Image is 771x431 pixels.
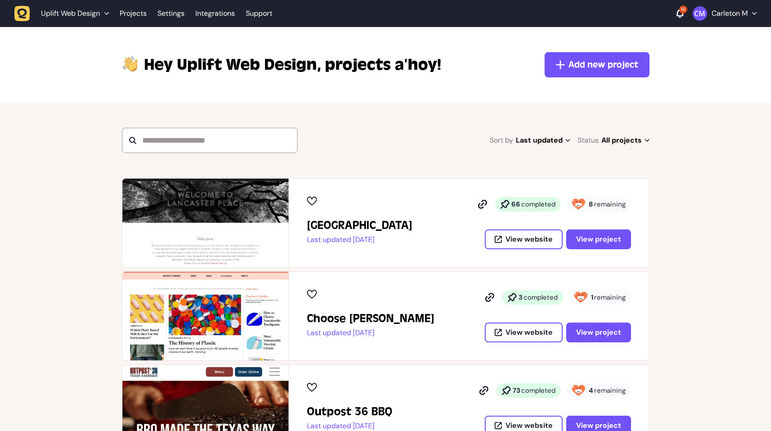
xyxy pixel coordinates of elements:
[576,422,621,429] span: View project
[485,323,563,342] button: View website
[195,5,235,22] a: Integrations
[307,235,412,244] p: Last updated [DATE]
[521,200,555,209] span: completed
[693,6,757,21] button: Carleton M
[521,386,555,395] span: completed
[519,293,523,302] strong: 3
[490,134,513,147] span: Sort by
[523,293,558,302] span: completed
[307,422,392,431] p: Last updated [DATE]
[144,54,441,76] p: projects a’hoy!
[122,179,289,267] img: Lancaster Place
[576,329,621,336] span: View project
[307,311,434,326] h2: Choose Finch
[14,5,114,22] button: Uplift Web Design
[307,328,434,337] p: Last updated [DATE]
[693,6,707,21] img: Carleton M
[307,218,412,233] h2: Lancaster Place
[516,134,570,147] span: Last updated
[594,200,626,209] span: remaining
[120,5,147,22] a: Projects
[568,58,638,71] span: Add new project
[144,54,321,76] span: Uplift Web Design
[577,134,599,147] span: Status
[505,422,553,429] span: View website
[576,236,621,243] span: View project
[594,386,626,395] span: remaining
[511,200,520,209] strong: 66
[566,229,631,249] button: View project
[601,134,649,147] span: All projects
[505,329,553,336] span: View website
[505,236,553,243] span: View website
[246,9,272,18] a: Support
[41,9,100,18] span: Uplift Web Design
[589,386,593,395] strong: 4
[513,386,520,395] strong: 73
[158,5,185,22] a: Settings
[591,293,593,302] strong: 1
[307,404,392,419] h2: Outpost 36 BBQ
[485,229,563,249] button: View website
[712,9,748,18] p: Carleton M
[545,52,649,77] button: Add new project
[566,323,631,342] button: View project
[122,272,289,360] img: Choose Finch
[589,200,593,209] strong: 8
[594,293,626,302] span: remaining
[679,5,687,13] div: 16
[122,54,139,72] img: hi-hand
